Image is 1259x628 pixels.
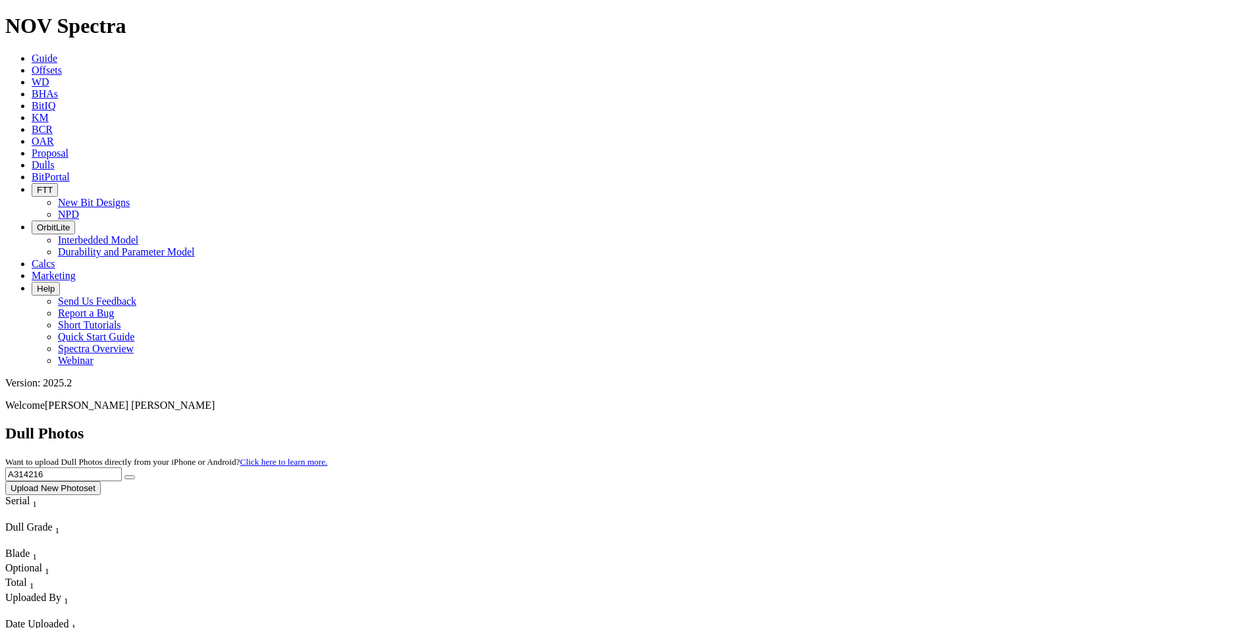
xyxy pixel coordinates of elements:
sub: 1 [64,596,68,606]
button: Help [32,282,60,296]
a: WD [32,76,49,88]
div: Column Menu [5,510,61,521]
div: Uploaded By Sort None [5,592,129,606]
span: FTT [37,185,53,195]
div: Dull Grade Sort None [5,521,97,536]
span: Sort None [64,592,68,603]
span: Serial [5,495,30,506]
div: Version: 2025.2 [5,377,1254,389]
span: Blade [5,548,30,559]
a: Offsets [32,65,62,76]
a: BCR [32,124,53,135]
a: Send Us Feedback [58,296,136,307]
span: OrbitLite [37,222,70,232]
span: Total [5,577,27,588]
a: BitIQ [32,100,55,111]
button: OrbitLite [32,221,75,234]
span: Sort None [30,577,34,588]
button: Upload New Photoset [5,481,101,495]
div: Serial Sort None [5,495,61,510]
a: Interbedded Model [58,234,138,246]
a: Dulls [32,159,55,170]
small: Want to upload Dull Photos directly from your iPhone or Android? [5,457,327,467]
sub: 1 [32,499,37,509]
a: Spectra Overview [58,343,134,354]
h1: NOV Spectra [5,14,1254,38]
a: Quick Start Guide [58,331,134,342]
a: BHAs [32,88,58,99]
div: Optional Sort None [5,562,51,577]
a: Short Tutorials [58,319,121,330]
a: Calcs [32,258,55,269]
span: [PERSON_NAME] [PERSON_NAME] [45,400,215,411]
div: Sort None [5,495,61,521]
a: Proposal [32,147,68,159]
div: Sort None [5,521,97,548]
a: Report a Bug [58,307,114,319]
h2: Dull Photos [5,425,1254,442]
a: KM [32,112,49,123]
div: Column Menu [5,606,129,618]
div: Sort None [5,548,51,562]
div: Sort None [5,562,51,577]
p: Welcome [5,400,1254,411]
sub: 1 [55,525,60,535]
a: Marketing [32,270,76,281]
a: OAR [32,136,54,147]
input: Search Serial Number [5,467,122,481]
span: Optional [5,562,42,573]
a: Webinar [58,355,94,366]
a: Click here to learn more. [240,457,328,467]
a: Guide [32,53,57,64]
span: Dull Grade [5,521,53,533]
span: Sort None [45,562,49,573]
a: NPD [58,209,79,220]
div: Column Menu [5,536,97,548]
button: FTT [32,183,58,197]
span: Uploaded By [5,592,61,603]
div: Sort None [5,592,129,618]
div: Blade Sort None [5,548,51,562]
a: New Bit Designs [58,197,130,208]
sub: 1 [45,566,49,576]
span: Sort None [55,521,60,533]
sub: 1 [30,581,34,591]
sub: 1 [32,552,37,562]
div: Sort None [5,577,51,591]
span: Sort None [32,548,37,559]
div: Total Sort None [5,577,51,591]
span: Sort None [32,495,37,506]
a: Durability and Parameter Model [58,246,195,257]
a: BitPortal [32,171,70,182]
span: Help [37,284,55,294]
